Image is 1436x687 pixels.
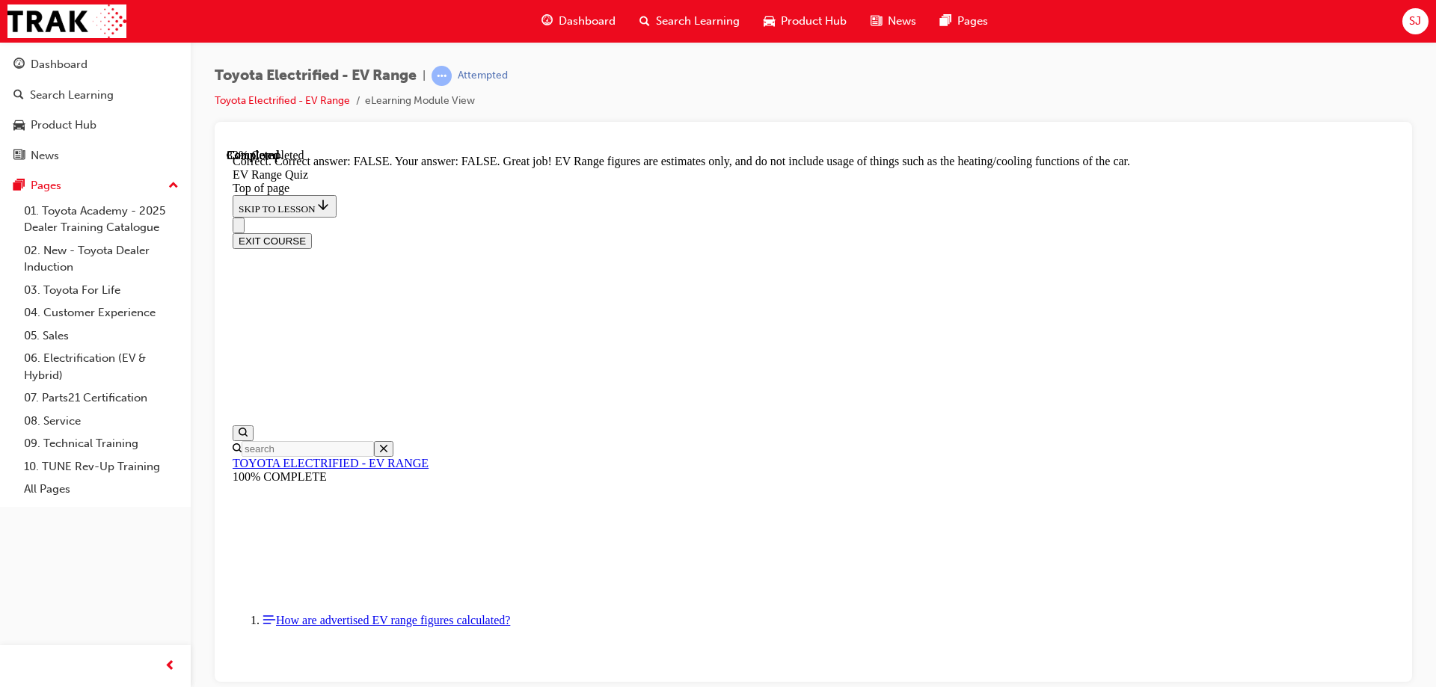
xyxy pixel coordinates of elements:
[13,119,25,132] span: car-icon
[18,386,185,410] a: 07. Parts21 Certification
[6,172,185,200] button: Pages
[928,6,1000,37] a: pages-iconPages
[6,81,185,109] a: Search Learning
[6,111,185,139] a: Product Hub
[13,89,24,102] span: search-icon
[6,84,85,100] button: EXIT COURSE
[6,48,185,172] button: DashboardSearch LearningProduct HubNews
[957,13,988,30] span: Pages
[31,177,61,194] div: Pages
[31,117,96,134] div: Product Hub
[6,69,18,84] button: Close navigation menu
[6,33,1167,46] div: Top of page
[215,67,417,84] span: Toyota Electrified - EV Range
[6,6,1167,19] div: Correct. Correct answer: FALSE. Your answer: FALSE. Great job! EV Range figures are estimates onl...
[871,12,882,31] span: news-icon
[888,13,916,30] span: News
[18,301,185,324] a: 04. Customer Experience
[423,67,426,84] span: |
[365,93,475,110] li: eLearning Module View
[6,51,185,78] a: Dashboard
[656,13,740,30] span: Search Learning
[432,66,452,86] span: learningRecordVerb_ATTEMPT-icon
[6,277,27,292] button: Open search menu
[15,292,147,308] input: Search
[13,179,25,193] span: pages-icon
[6,308,202,321] a: TOYOTA ELECTRIFIED - EV RANGE
[628,6,752,37] a: search-iconSearch Learning
[18,200,185,239] a: 01. Toyota Academy - 2025 Dealer Training Catalogue
[18,478,185,501] a: All Pages
[147,292,167,308] button: Close search menu
[18,239,185,279] a: 02. New - Toyota Dealer Induction
[31,56,88,73] div: Dashboard
[530,6,628,37] a: guage-iconDashboard
[13,58,25,72] span: guage-icon
[18,324,185,348] a: 05. Sales
[18,347,185,386] a: 06. Electrification (EV & Hybrid)
[559,13,616,30] span: Dashboard
[13,150,25,163] span: news-icon
[541,12,553,31] span: guage-icon
[1409,13,1421,30] span: SJ
[764,12,775,31] span: car-icon
[458,69,508,83] div: Attempted
[30,87,114,104] div: Search Learning
[31,147,59,164] div: News
[1402,8,1429,34] button: SJ
[6,46,110,69] button: SKIP TO LESSON
[7,4,126,38] img: Trak
[6,142,185,170] a: News
[18,455,185,478] a: 10. TUNE Rev-Up Training
[781,13,847,30] span: Product Hub
[12,55,104,66] span: SKIP TO LESSON
[940,12,951,31] span: pages-icon
[6,19,1167,33] div: EV Range Quiz
[639,12,650,31] span: search-icon
[859,6,928,37] a: news-iconNews
[18,432,185,455] a: 09. Technical Training
[165,657,176,676] span: prev-icon
[18,279,185,302] a: 03. Toyota For Life
[215,94,350,107] a: Toyota Electrified - EV Range
[6,321,1167,335] div: 100% COMPLETE
[168,176,179,196] span: up-icon
[18,410,185,433] a: 08. Service
[752,6,859,37] a: car-iconProduct Hub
